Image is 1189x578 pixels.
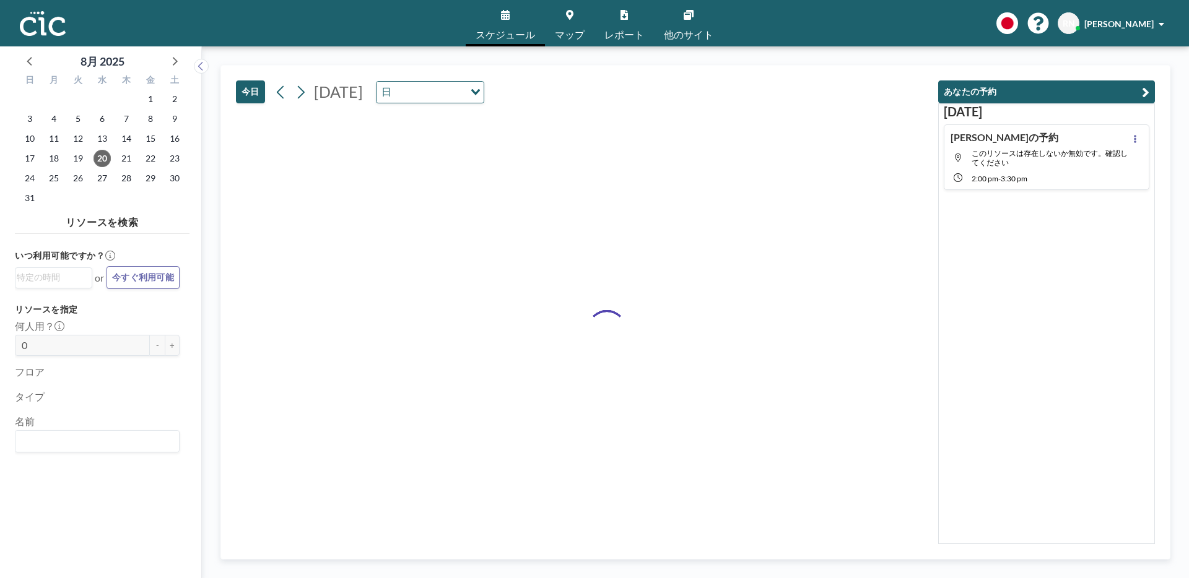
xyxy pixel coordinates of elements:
span: [PERSON_NAME] [1084,19,1154,29]
div: 土 [162,73,186,89]
span: 2025年8月13日水曜日 [94,130,111,147]
span: 日 [379,84,394,100]
label: 名前 [15,415,35,428]
span: 2025年8月18日月曜日 [45,150,63,167]
span: 2025年8月24日日曜日 [21,170,38,187]
button: 今すぐ利用可能 [107,266,180,289]
span: 2025年8月25日月曜日 [45,170,63,187]
div: 金 [138,73,162,89]
span: レポート [604,30,644,40]
div: 水 [90,73,115,89]
span: 2025年8月26日火曜日 [69,170,87,187]
div: Search for option [15,431,179,452]
button: + [165,335,180,356]
span: or [95,272,104,284]
span: 今すぐ利用可能 [112,272,174,283]
button: あなたの予約 [938,80,1155,103]
span: 2025年8月1日金曜日 [142,90,159,108]
button: 今日 [236,80,265,103]
span: 2025年8月23日土曜日 [166,150,183,167]
label: 何人用？ [15,320,64,332]
span: 2025年8月3日日曜日 [21,110,38,127]
span: 2025年8月9日土曜日 [166,110,183,127]
span: 2025年8月8日金曜日 [142,110,159,127]
input: Search for option [17,433,172,449]
label: フロア [15,366,45,378]
span: 2025年8月27日水曜日 [94,170,111,187]
span: 2025年8月4日月曜日 [45,110,63,127]
span: 2025年8月30日土曜日 [166,170,183,187]
h3: [DATE] [944,104,1149,119]
span: このリソースは存在しないか無効です。確認してください [972,149,1128,167]
h4: [PERSON_NAME]の予約 [951,131,1058,144]
div: 8月 2025 [81,53,124,70]
span: - [998,174,1001,183]
span: 2025年8月19日火曜日 [69,150,87,167]
span: 2025年8月16日土曜日 [166,130,183,147]
img: organization-logo [20,11,66,36]
span: 他のサイト [664,30,713,40]
div: 日 [18,73,42,89]
div: Search for option [15,268,92,287]
span: 2025年8月6日水曜日 [94,110,111,127]
input: Search for option [395,84,463,100]
span: スケジュール [476,30,535,40]
span: 2025年8月29日金曜日 [142,170,159,187]
div: Search for option [377,82,484,103]
span: 2025年8月20日水曜日 [94,150,111,167]
span: 2025年8月7日木曜日 [118,110,135,127]
span: 2025年8月12日火曜日 [69,130,87,147]
span: 2025年8月15日金曜日 [142,130,159,147]
span: RN [1063,18,1075,29]
div: 火 [66,73,90,89]
h3: リソースを指定 [15,304,180,315]
span: 2025年8月21日木曜日 [118,150,135,167]
span: [DATE] [314,82,363,101]
span: 2025年8月11日月曜日 [45,130,63,147]
label: タイプ [15,390,45,403]
span: 2025年8月14日木曜日 [118,130,135,147]
button: - [150,335,165,356]
div: 月 [42,73,66,89]
span: 2025年8月5日火曜日 [69,110,87,127]
span: 2025年8月22日金曜日 [142,150,159,167]
span: 2:00 PM [972,174,998,183]
span: マップ [555,30,585,40]
span: 2025年8月2日土曜日 [166,90,183,108]
span: 2025年8月17日日曜日 [21,150,38,167]
span: 2025年8月10日日曜日 [21,130,38,147]
div: 木 [114,73,138,89]
span: 2025年8月28日木曜日 [118,170,135,187]
span: 3:30 PM [1001,174,1027,183]
h4: リソースを検索 [15,211,189,228]
span: 2025年8月31日日曜日 [21,189,38,207]
input: Search for option [17,270,85,284]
